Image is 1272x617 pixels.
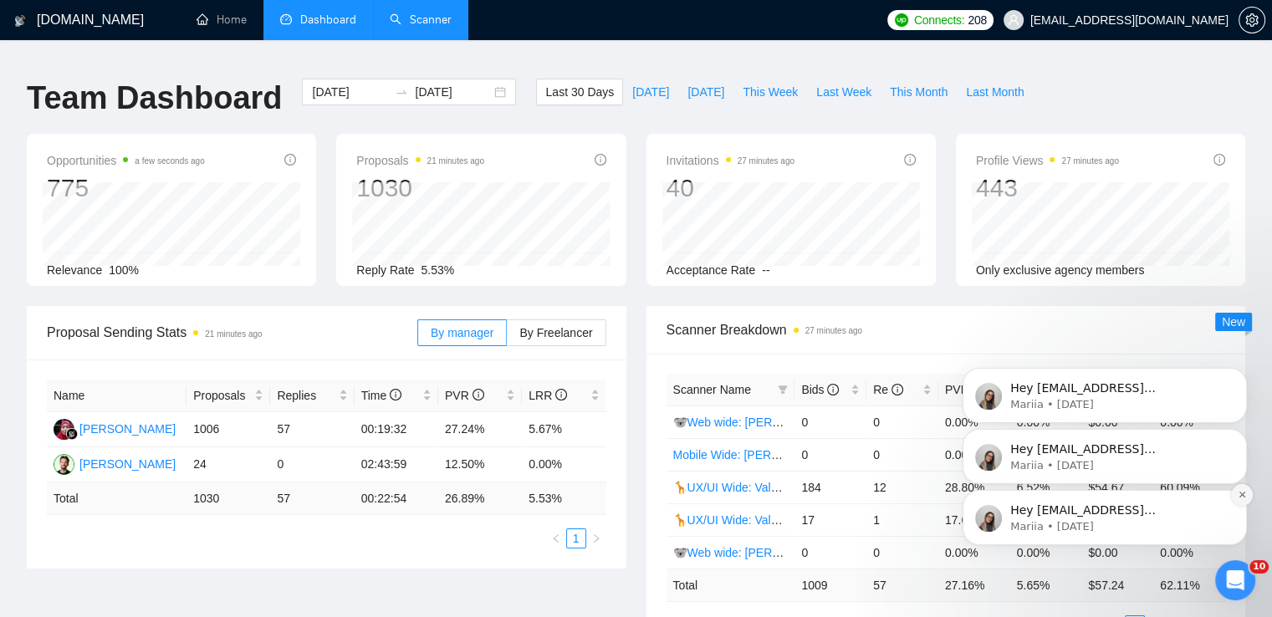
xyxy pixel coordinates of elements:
[415,83,491,101] input: End date
[361,389,401,402] span: Time
[595,154,606,166] span: info-circle
[431,326,493,339] span: By manager
[193,386,251,405] span: Proposals
[667,150,794,171] span: Invitations
[27,79,282,118] h1: Team Dashboard
[794,536,866,569] td: 0
[438,482,522,515] td: 26.89 %
[805,326,862,335] time: 27 minutes ago
[536,79,623,105] button: Last 30 Days
[914,11,964,29] span: Connects:
[1081,569,1153,601] td: $ 57.24
[1239,13,1264,27] span: setting
[356,172,484,204] div: 1030
[73,197,289,212] p: Message from Mariia, sent 2w ago
[47,263,102,277] span: Relevance
[866,438,938,471] td: 0
[957,79,1033,105] button: Last Month
[395,85,408,99] span: to
[14,8,26,34] img: logo
[522,482,605,515] td: 5.53 %
[280,13,292,25] span: dashboard
[966,83,1024,101] span: Last Month
[38,122,64,149] img: Profile image for Mariia
[47,380,186,412] th: Name
[73,242,286,505] span: Hey [EMAIL_ADDRESS][DOMAIN_NAME], Looks like your Upwork agency [PERSON_NAME] Design & Developmen...
[73,181,288,444] span: Hey [EMAIL_ADDRESS][DOMAIN_NAME], Looks like your Upwork agency [PERSON_NAME] Design & Developmen...
[586,528,606,548] button: right
[355,447,438,482] td: 02:43:59
[395,85,408,99] span: swap-right
[873,383,903,396] span: Re
[567,529,585,548] a: 1
[891,384,903,395] span: info-circle
[673,481,858,494] a: 🦒UX/UI Wide: Valeriia 03/07 quest
[186,482,270,515] td: 1030
[277,386,335,405] span: Replies
[186,380,270,412] th: Proposals
[904,154,916,166] span: info-circle
[866,569,938,601] td: 57
[355,412,438,447] td: 00:19:32
[197,13,247,27] a: homeHome
[390,13,452,27] a: searchScanner
[38,183,64,210] img: Profile image for Mariia
[1008,14,1019,26] span: user
[546,528,566,548] button: left
[545,83,614,101] span: Last 30 Days
[438,447,522,482] td: 12.50%
[566,528,586,548] li: 1
[79,455,176,473] div: [PERSON_NAME]
[895,13,908,27] img: upwork-logo.png
[270,447,354,482] td: 0
[270,412,354,447] td: 57
[807,79,881,105] button: Last Week
[623,79,678,105] button: [DATE]
[890,83,948,101] span: This Month
[522,447,605,482] td: 0.00%
[25,107,309,162] div: message notification from Mariia, 2w ago. Hey artem.afanasiev@arounda.agency, Looks like your Upw...
[555,389,567,400] span: info-circle
[47,322,417,343] span: Proposal Sending Stats
[827,384,839,395] span: info-circle
[73,120,289,366] span: Hey [EMAIL_ADDRESS][DOMAIN_NAME], Looks like your Upwork agency [PERSON_NAME] Design & Developmen...
[673,546,947,559] a: 🐨Web wide: [PERSON_NAME] 03/07 humor trigger
[881,79,957,105] button: This Month
[54,419,74,440] img: D
[866,405,938,438] td: 0
[591,533,601,543] span: right
[519,326,592,339] span: By Freelancer
[25,168,309,223] div: message notification from Mariia, 2w ago. Hey artem.afanasiev@arounda.agency, Looks like your Upw...
[816,83,871,101] span: Last Week
[300,13,356,27] span: Dashboard
[551,533,561,543] span: left
[312,83,388,101] input: Start date
[738,156,794,166] time: 27 minutes ago
[632,83,669,101] span: [DATE]
[356,263,414,277] span: Reply Rate
[427,156,484,166] time: 21 minutes ago
[270,482,354,515] td: 57
[1213,154,1225,166] span: info-circle
[1010,569,1082,601] td: 5.65 %
[73,136,289,151] p: Message from Mariia, sent 2w ago
[355,482,438,515] td: 00:22:54
[678,79,733,105] button: [DATE]
[1061,156,1118,166] time: 27 minutes ago
[937,261,1272,572] iframe: Intercom notifications message
[687,83,724,101] span: [DATE]
[79,420,176,438] div: [PERSON_NAME]
[270,380,354,412] th: Replies
[1239,7,1265,33] button: setting
[66,428,78,440] img: gigradar-bm.png
[186,447,270,482] td: 24
[778,385,788,395] span: filter
[673,448,840,461] a: Mobile Wide: [PERSON_NAME]
[586,528,606,548] li: Next Page
[294,223,315,245] button: Dismiss notification
[186,412,270,447] td: 1006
